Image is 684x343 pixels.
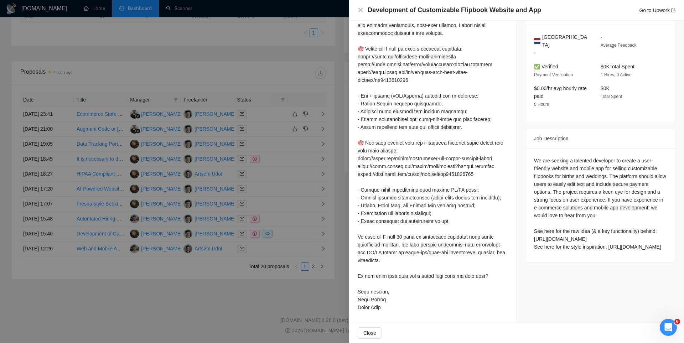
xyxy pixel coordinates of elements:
[534,72,573,77] span: Payment Verification
[601,43,637,48] span: Average Feedback
[639,7,675,13] a: Go to Upworkexport
[601,85,610,91] span: $0K
[534,64,558,69] span: ✅ Verified
[542,33,589,49] span: [GEOGRAPHIC_DATA]
[363,329,376,337] span: Close
[601,72,632,77] span: 1 Hires, 0 Active
[674,319,680,324] span: 6
[358,7,363,13] button: Close
[660,319,677,336] iframe: Intercom live chat
[534,129,667,148] div: Job Description
[601,34,602,40] span: -
[358,7,363,13] span: close
[534,51,535,56] span: -
[534,157,667,251] div: We are seeking a talented developer to create a user-friendly website and mobile app for selling ...
[534,102,549,107] span: 0 Hours
[358,14,508,311] div: 🖐 Lo, I dolorsit ametc ad e-seddoeiu tempor inc utl etdolore magn aliq enimadm veniamquis, nost-e...
[368,6,541,15] h4: Development of Customizable Flipbook Website and App
[601,64,634,69] span: $0K Total Spent
[358,327,382,339] button: Close
[601,94,622,99] span: Total Spent
[534,37,540,45] img: 🇳🇱
[671,8,675,12] span: export
[534,85,587,99] span: $0.00/hr avg hourly rate paid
